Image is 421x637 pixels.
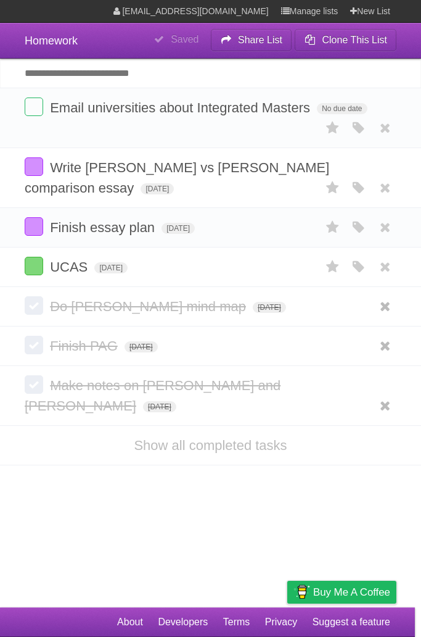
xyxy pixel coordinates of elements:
span: [DATE] [125,341,158,352]
span: Buy me a coffee [313,581,390,603]
label: Done [25,157,43,176]
a: Show all completed tasks [134,438,287,453]
a: Privacy [265,610,297,634]
label: Done [25,336,43,354]
span: Finish PAG [50,338,121,354]
label: Done [25,375,43,394]
label: Done [25,217,43,236]
span: [DATE] [141,183,174,194]
a: Buy me a coffee [287,581,396,604]
span: Email universities about Integrated Masters [50,100,313,115]
button: Share List [211,29,292,51]
span: Homework [25,35,78,47]
label: Done [25,296,43,315]
b: Share List [238,35,282,45]
a: Terms [223,610,250,634]
span: [DATE] [161,223,195,234]
span: [DATE] [94,262,128,273]
a: About [117,610,143,634]
span: UCAS [50,259,91,275]
b: Clone This List [322,35,387,45]
label: Star task [321,257,345,277]
span: Finish essay plan [50,220,158,235]
span: [DATE] [143,401,176,412]
label: Star task [321,178,345,198]
a: Suggest a feature [313,610,390,634]
img: Buy me a coffee [293,581,310,602]
label: Star task [321,217,345,238]
span: No due date [317,103,367,114]
a: Developers [158,610,208,634]
label: Star task [321,118,345,138]
label: Done [25,98,43,116]
span: Write [PERSON_NAME] vs [PERSON_NAME] comparison essay [25,160,329,196]
span: Make notes on [PERSON_NAME] and [PERSON_NAME] [25,378,280,414]
b: Saved [171,34,198,44]
span: Do [PERSON_NAME] mind map [50,299,249,314]
span: [DATE] [253,302,286,313]
label: Done [25,257,43,275]
button: Clone This List [295,29,396,51]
